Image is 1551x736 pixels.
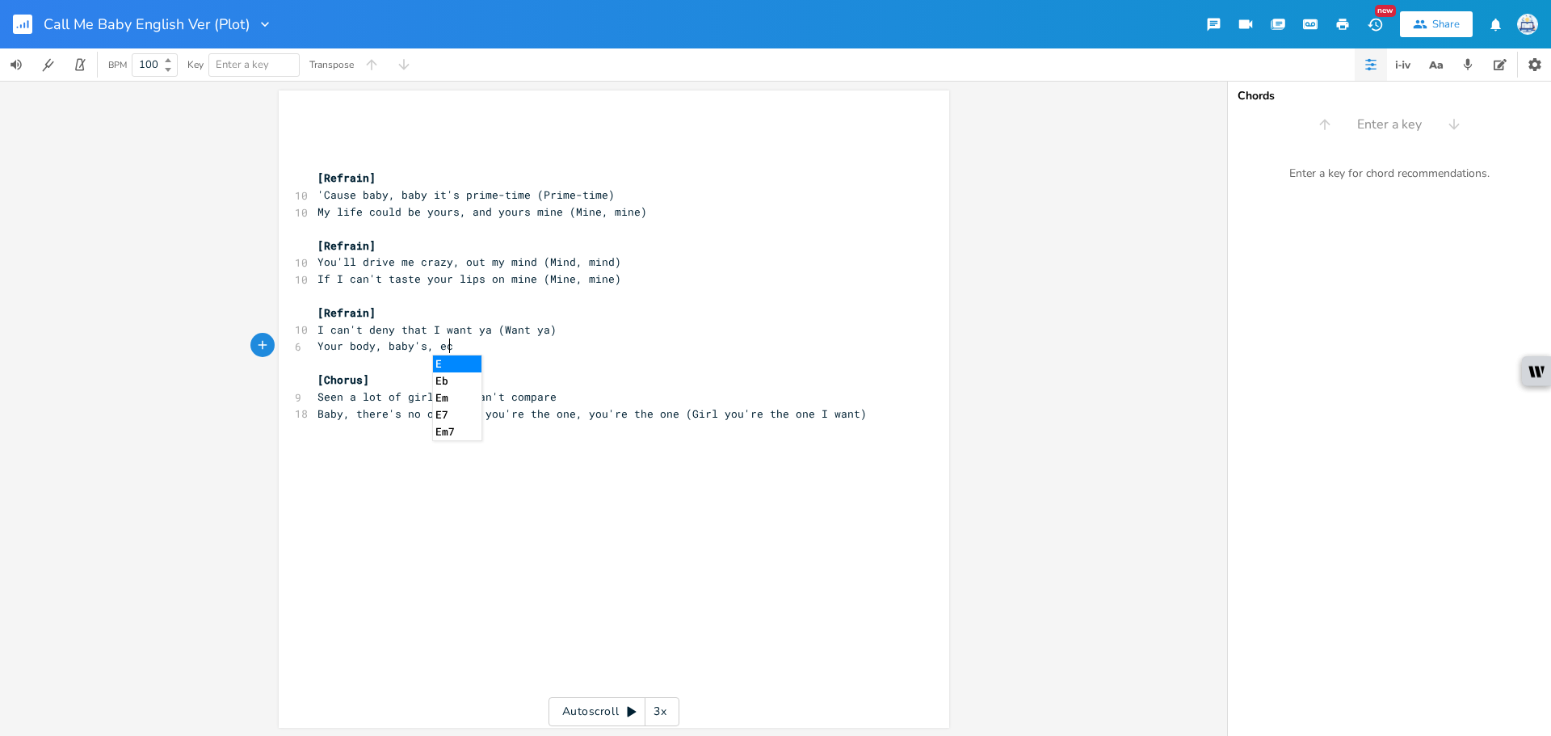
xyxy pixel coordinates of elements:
[433,355,481,372] li: E
[317,254,621,269] span: You'll drive me crazy, out my mind (Mind, mind)
[317,339,453,353] span: Your body, baby's, ec
[1357,116,1422,134] span: Enter a key
[645,697,675,726] div: 3x
[317,389,557,404] span: Seen a lot of girls who can't compare
[1359,10,1391,39] button: New
[317,204,647,219] span: My life could be yours, and yours mine (Mine, mine)
[187,60,204,69] div: Key
[433,423,481,440] li: Em7
[1517,14,1538,35] img: Sign In
[433,372,481,389] li: Eb
[1400,11,1473,37] button: Share
[1432,17,1460,32] div: Share
[317,238,376,253] span: [Refrain]
[1238,90,1541,102] div: Chords
[317,372,369,387] span: [Chorus]
[317,305,376,320] span: [Refrain]
[317,322,557,337] span: I can't deny that I want ya (Want ya)
[1375,5,1396,17] div: New
[549,697,679,726] div: Autoscroll
[108,61,127,69] div: BPM
[317,170,376,185] span: [Refrain]
[433,389,481,406] li: Em
[44,17,250,32] span: Call Me Baby English Ver (Plot)
[317,406,867,421] span: Baby, there's no options, you're the one, you're the one (Girl you're the one I want)
[309,60,354,69] div: Transpose
[433,406,481,423] li: E7
[1228,157,1551,191] div: Enter a key for chord recommendations.
[317,271,621,286] span: If I can't taste your lips on mine (Mine, mine)
[216,57,269,72] span: Enter a key
[317,187,615,202] span: 'Cause baby, baby it's prime-time (Prime-time)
